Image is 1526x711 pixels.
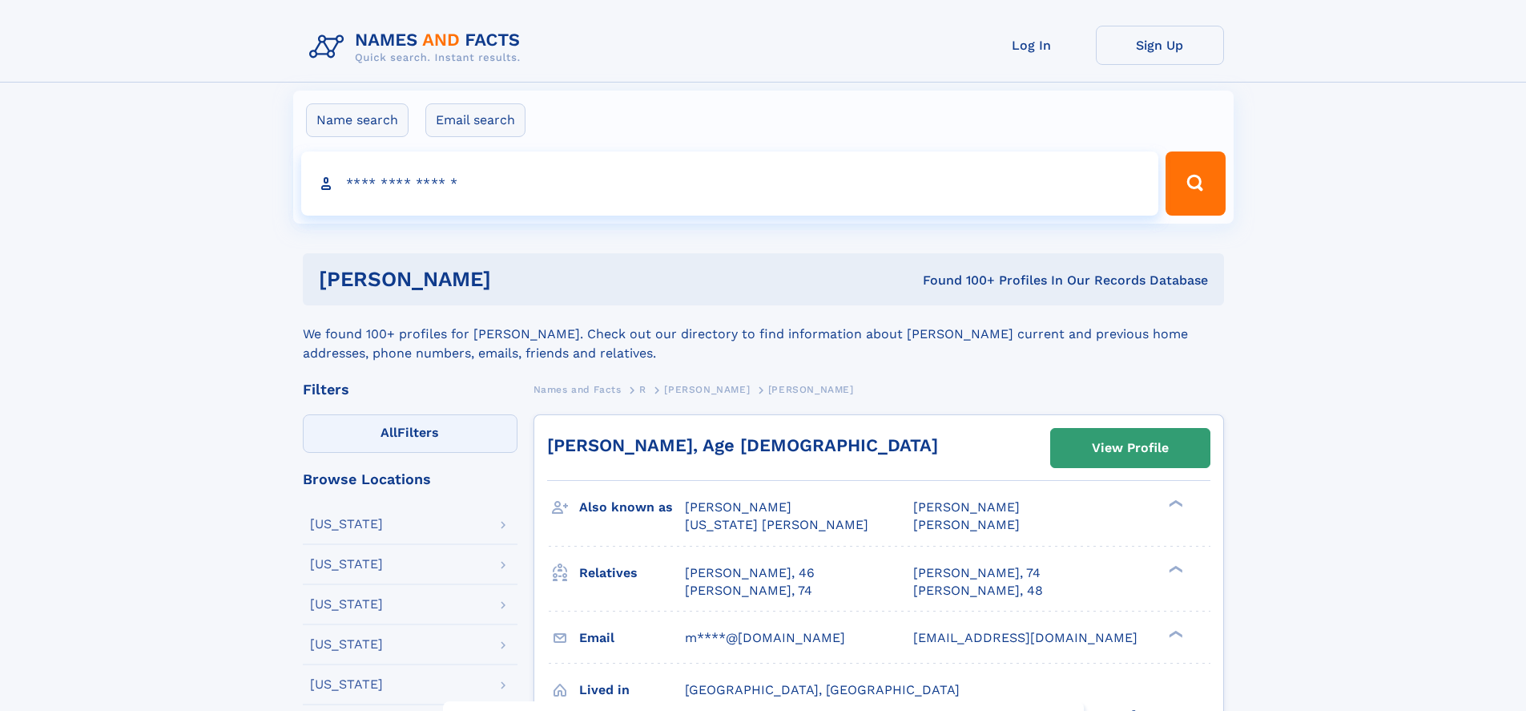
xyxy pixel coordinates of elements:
[768,384,854,395] span: [PERSON_NAME]
[1096,26,1224,65] a: Sign Up
[306,103,409,137] label: Name search
[913,564,1041,582] a: [PERSON_NAME], 74
[685,517,868,532] span: [US_STATE] [PERSON_NAME]
[685,682,960,697] span: [GEOGRAPHIC_DATA], [GEOGRAPHIC_DATA]
[685,499,791,515] span: [PERSON_NAME]
[310,638,383,651] div: [US_STATE]
[913,582,1043,600] a: [PERSON_NAME], 48
[310,678,383,691] div: [US_STATE]
[685,582,812,600] a: [PERSON_NAME], 74
[303,472,517,487] div: Browse Locations
[303,26,533,69] img: Logo Names and Facts
[1051,429,1210,467] a: View Profile
[303,305,1224,363] div: We found 100+ profiles for [PERSON_NAME]. Check out our directory to find information about [PERS...
[639,384,646,395] span: R
[533,379,622,399] a: Names and Facts
[1165,499,1184,509] div: ❯
[579,624,685,652] h3: Email
[310,558,383,571] div: [US_STATE]
[707,272,1208,289] div: Found 100+ Profiles In Our Records Database
[968,26,1096,65] a: Log In
[1165,628,1184,639] div: ❯
[1165,564,1184,574] div: ❯
[913,499,1020,515] span: [PERSON_NAME]
[579,560,685,587] h3: Relatives
[310,518,383,531] div: [US_STATE]
[579,494,685,521] h3: Also known as
[425,103,525,137] label: Email search
[301,151,1159,216] input: search input
[913,630,1137,645] span: [EMAIL_ADDRESS][DOMAIN_NAME]
[579,677,685,704] h3: Lived in
[664,379,750,399] a: [PERSON_NAME]
[310,598,383,611] div: [US_STATE]
[319,269,707,289] h1: [PERSON_NAME]
[664,384,750,395] span: [PERSON_NAME]
[1092,430,1169,467] div: View Profile
[1166,151,1225,216] button: Search Button
[685,564,815,582] a: [PERSON_NAME], 46
[303,382,517,397] div: Filters
[639,379,646,399] a: R
[380,425,397,440] span: All
[547,435,938,455] a: [PERSON_NAME], Age [DEMOGRAPHIC_DATA]
[913,517,1020,532] span: [PERSON_NAME]
[303,414,517,453] label: Filters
